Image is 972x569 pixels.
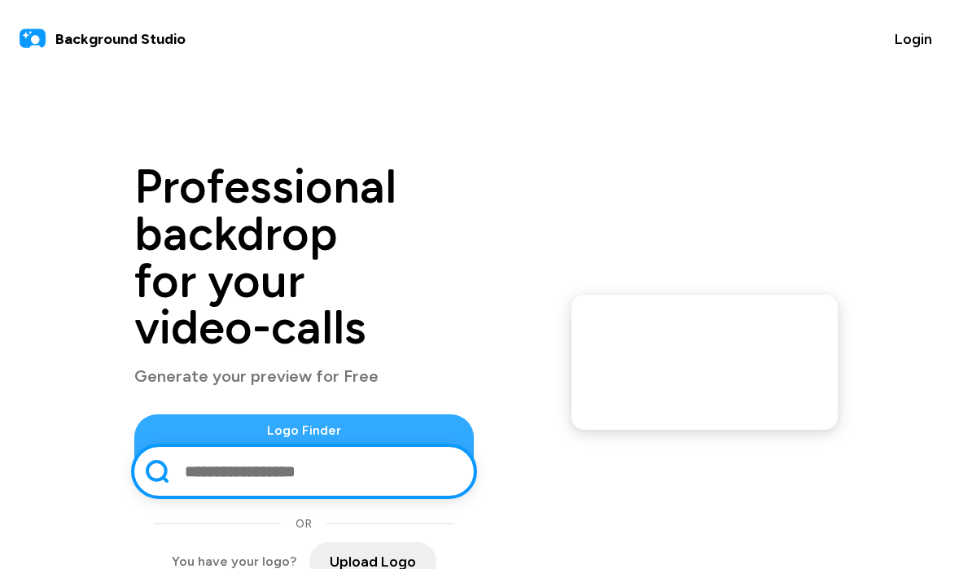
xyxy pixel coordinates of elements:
h1: Professional backdrop for your video-calls [134,163,474,351]
p: Generate your preview for Free [134,364,474,388]
img: logo [20,26,46,52]
span: Login [895,28,932,50]
span: OR [296,515,312,532]
span: Background Studio [55,28,186,50]
button: Login [874,20,952,59]
a: Background Studio [20,26,186,52]
span: Logo Finder [134,421,474,440]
